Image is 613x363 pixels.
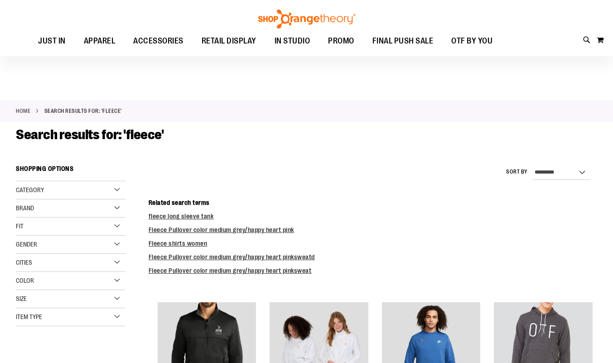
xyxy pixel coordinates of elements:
[16,204,34,212] span: Brand
[75,31,125,52] a: APPAREL
[16,313,42,320] span: Item Type
[133,31,183,51] span: ACCESSORIES
[16,181,125,199] div: Category
[124,31,193,52] a: ACCESSORIES
[372,31,434,51] span: FINAL PUSH SALE
[149,226,294,233] a: Fleece Pullover color medium grey/happy heart pink
[16,236,125,254] div: Gender
[149,198,597,207] dt: Related search terms
[319,31,363,52] a: PROMO
[363,31,443,52] a: FINAL PUSH SALE
[149,267,312,274] a: Fleece Pullover color medium grey/happy heart pinksweat
[257,10,357,29] img: Shop Orangetheory
[16,127,164,142] span: Search results for: 'fleece'
[16,218,125,236] div: Fit
[149,253,315,261] a: Fleece Pullover color medium grey/happy heart pinksweatd
[16,272,125,290] div: Color
[16,107,30,115] a: Home
[16,259,32,266] span: Cities
[16,223,24,230] span: Fit
[44,107,122,115] strong: Search results for: 'fleece'
[16,199,125,218] div: Brand
[275,31,310,51] span: IN STUDIO
[84,31,116,51] span: APPAREL
[506,168,528,176] label: Sort By
[451,31,492,51] span: OTF BY YOU
[16,241,37,248] span: Gender
[16,186,44,194] span: Category
[149,213,214,220] a: fleece long sleeve tank
[149,240,208,247] a: Fleece shirts women
[328,31,354,51] span: PROMO
[265,31,319,52] a: IN STUDIO
[38,31,66,51] span: JUST IN
[29,31,75,52] a: JUST IN
[16,295,27,302] span: Size
[193,31,265,52] a: RETAIL DISPLAY
[16,254,125,272] div: Cities
[16,308,125,326] div: Item Type
[202,31,256,51] span: RETAIL DISPLAY
[442,31,502,52] a: OTF BY YOU
[16,161,125,181] strong: Shopping Options
[16,277,34,284] span: Color
[16,290,125,308] div: Size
